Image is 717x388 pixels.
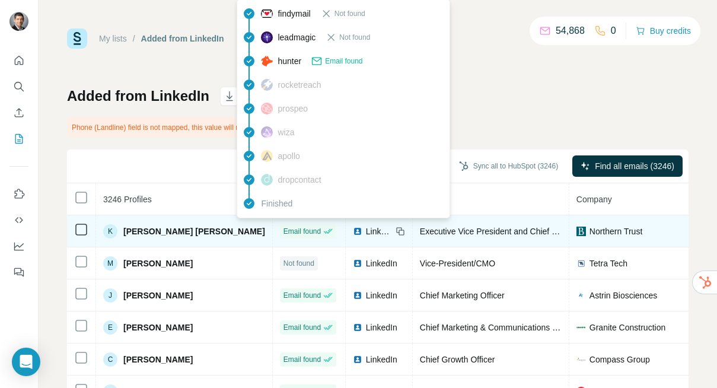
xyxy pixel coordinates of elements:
[278,55,301,67] span: hunter
[353,259,362,268] img: LinkedIn logo
[420,323,576,332] span: Chief Marketing & Communications Officer
[278,79,321,91] span: rocketreach
[576,195,612,204] span: Company
[451,157,566,175] button: Sync all to HubSpot (3246)
[103,320,117,335] div: E
[283,258,314,269] span: Not found
[278,126,294,138] span: wiza
[576,227,586,236] img: company-logo
[123,225,265,237] span: [PERSON_NAME] [PERSON_NAME]
[420,355,495,364] span: Chief Growth Officer
[9,12,28,31] img: Avatar
[339,32,370,43] span: Not found
[572,155,683,177] button: Find all emails (3246)
[366,354,397,365] span: LinkedIn
[278,8,310,20] span: findymail
[556,24,585,38] p: 54,868
[576,323,586,332] img: company-logo
[67,117,399,138] div: Phone (Landline) field is not mapped, this value will not be synced with your CRM
[9,262,28,283] button: Feedback
[420,259,495,268] span: Vice-President/CMO
[576,355,586,364] img: company-logo
[67,87,209,106] h1: Added from LinkedIn
[261,103,273,115] img: provider prospeo logo
[103,256,117,271] div: M
[334,8,365,19] span: Not found
[366,225,392,237] span: LinkedIn
[278,150,299,162] span: apollo
[9,102,28,123] button: Enrich CSV
[103,195,152,204] span: 3246 Profiles
[123,290,193,301] span: [PERSON_NAME]
[9,236,28,257] button: Dashboard
[576,291,586,300] img: company-logo
[595,160,674,172] span: Find all emails (3246)
[103,224,117,238] div: K
[9,128,28,150] button: My lists
[133,33,135,44] li: /
[589,322,665,333] span: Granite Construction
[261,198,292,209] span: Finished
[67,28,87,49] img: Surfe Logo
[9,183,28,205] button: Use Surfe on LinkedIn
[589,257,627,269] span: Tetra Tech
[353,355,362,364] img: LinkedIn logo
[261,174,273,186] img: provider dropcontact logo
[9,209,28,231] button: Use Surfe API
[9,50,28,71] button: Quick start
[366,257,397,269] span: LinkedIn
[103,352,117,367] div: C
[353,323,362,332] img: LinkedIn logo
[123,257,193,269] span: [PERSON_NAME]
[366,322,397,333] span: LinkedIn
[12,348,40,376] div: Open Intercom Messenger
[278,31,316,43] span: leadmagic
[589,290,657,301] span: Astrin Biosciences
[261,79,273,91] img: provider rocketreach logo
[576,259,586,268] img: company-logo
[283,226,321,237] span: Email found
[261,31,273,43] img: provider leadmagic logo
[589,225,642,237] span: Northern Trust
[261,8,273,20] img: provider findymail logo
[9,76,28,97] button: Search
[103,288,117,303] div: J
[283,354,321,365] span: Email found
[325,56,362,66] span: Email found
[261,150,273,162] img: provider apollo logo
[366,290,397,301] span: LinkedIn
[420,227,695,236] span: Executive Vice President and Chief Marketing and Communications Officer
[283,322,321,333] span: Email found
[99,34,127,43] a: My lists
[123,322,193,333] span: [PERSON_NAME]
[611,24,616,38] p: 0
[353,227,362,236] img: LinkedIn logo
[636,23,691,39] button: Buy credits
[278,103,308,115] span: prospeo
[278,174,321,186] span: dropcontact
[353,291,362,300] img: LinkedIn logo
[261,56,273,66] img: provider hunter logo
[283,290,321,301] span: Email found
[420,291,505,300] span: Chief Marketing Officer
[261,126,273,138] img: provider wiza logo
[141,33,224,44] div: Added from LinkedIn
[123,354,193,365] span: [PERSON_NAME]
[589,354,650,365] span: Compass Group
